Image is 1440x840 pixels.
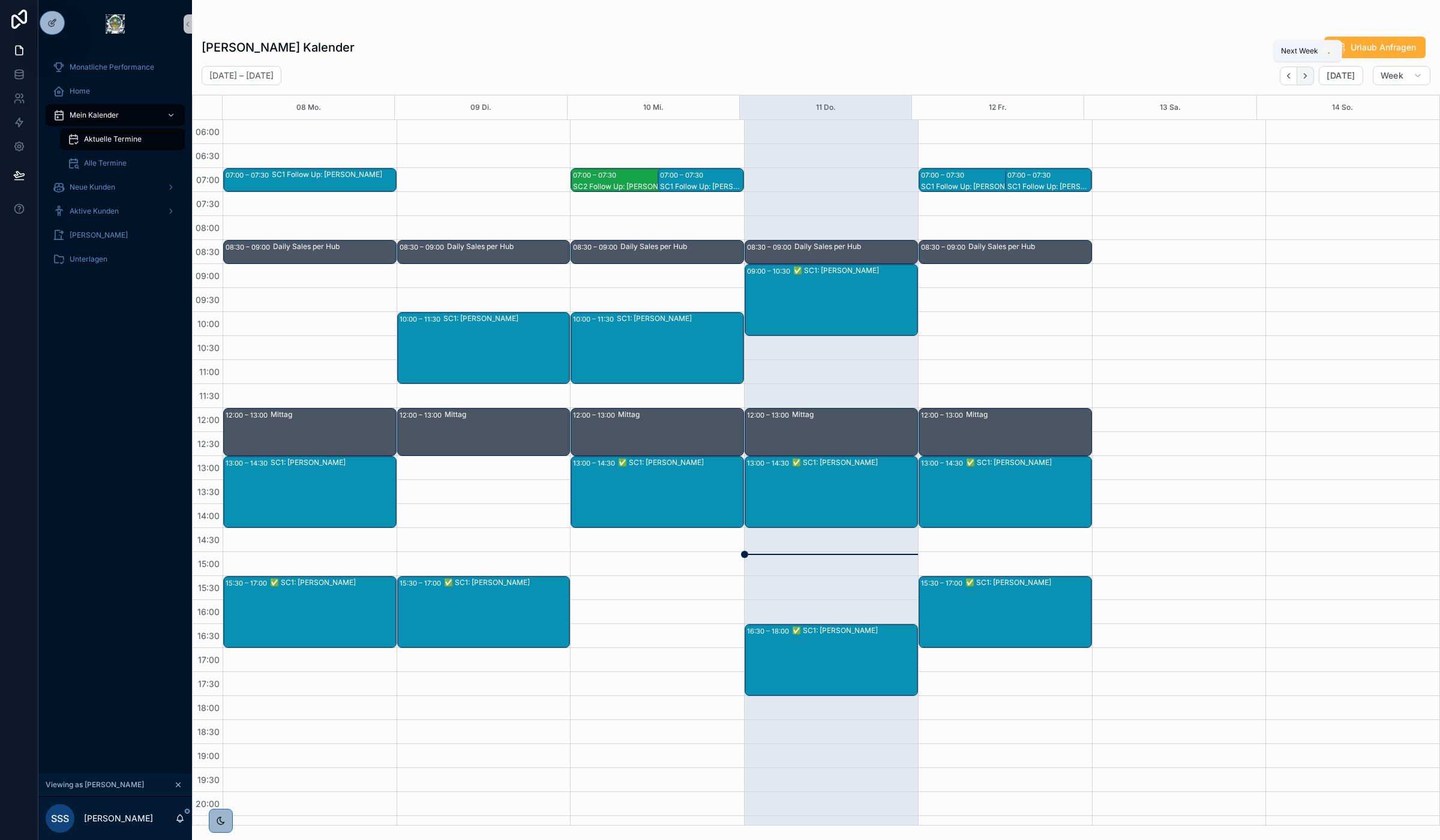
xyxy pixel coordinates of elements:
[919,409,1091,455] div: 12:00 – 13:00Mittag
[193,823,223,833] span: 20:30
[226,241,273,253] div: 08:30 – 09:00
[193,247,223,257] span: 08:30
[224,577,396,647] div: 15:30 – 17:00✅ SC1: [PERSON_NAME]
[194,631,223,641] span: 16:30
[1280,67,1297,85] button: Back
[747,265,793,277] div: 09:00 – 10:30
[273,242,395,251] div: Daily Sales per Hub
[443,314,569,323] div: SC1: [PERSON_NAME]
[193,271,223,281] span: 09:00
[919,457,1091,527] div: 13:00 – 14:30✅ SC1: [PERSON_NAME]
[573,313,617,325] div: 10:00 – 11:30
[193,127,223,137] span: 06:00
[745,457,917,527] div: 13:00 – 14:30✅ SC1: [PERSON_NAME]
[571,241,743,263] div: 08:30 – 09:00Daily Sales per Hub
[989,95,1007,119] button: 12 Fr.
[400,313,443,325] div: 10:00 – 11:30
[195,583,223,593] span: 15:30
[226,457,271,469] div: 13:00 – 14:30
[921,457,966,469] div: 13:00 – 14:30
[816,95,836,119] button: 11 Do.
[745,409,917,455] div: 12:00 – 13:00Mittag
[1006,169,1091,191] div: 07:00 – 07:30SC1 Follow Up: [PERSON_NAME]
[747,241,794,253] div: 08:30 – 09:00
[193,295,223,305] span: 09:30
[571,169,717,191] div: 07:00 – 07:30SC2 Follow Up: [PERSON_NAME]
[571,313,743,383] div: 10:00 – 11:30SC1: [PERSON_NAME]
[400,409,445,421] div: 12:00 – 13:00
[1007,182,1090,191] div: SC1 Follow Up: [PERSON_NAME]
[194,463,223,473] span: 13:00
[965,578,1091,587] div: ✅ SC1: [PERSON_NAME]
[60,152,185,174] a: Alle Termine
[70,182,115,192] span: Neue Kunden
[745,625,917,695] div: 16:30 – 18:00✅ SC1: [PERSON_NAME]
[398,577,570,647] div: 15:30 – 17:00✅ SC1: [PERSON_NAME]
[921,577,965,589] div: 15:30 – 17:00
[470,95,491,119] div: 09 Di.
[194,415,223,425] span: 12:00
[46,56,185,78] a: Monatliche Performance
[793,266,917,275] div: ✅ SC1: [PERSON_NAME]
[660,169,706,181] div: 07:00 – 07:30
[194,535,223,545] span: 14:30
[794,242,917,251] div: Daily Sales per Hub
[271,410,395,419] div: Mittag
[70,206,119,216] span: Aktive Kunden
[193,223,223,233] span: 08:00
[792,458,917,467] div: ✅ SC1: [PERSON_NAME]
[194,703,223,713] span: 18:00
[792,410,917,419] div: Mittag
[919,241,1091,263] div: 08:30 – 09:00Daily Sales per Hub
[1332,95,1353,119] button: 14 So.
[224,241,396,263] div: 08:30 – 09:00Daily Sales per Hub
[224,409,396,455] div: 12:00 – 13:00Mittag
[921,169,967,181] div: 07:00 – 07:30
[51,811,69,826] span: SSS
[620,242,743,251] div: Daily Sales per Hub
[660,182,743,191] div: SC1 Follow Up: [PERSON_NAME]
[70,86,90,96] span: Home
[447,242,569,251] div: Daily Sales per Hub
[617,314,743,323] div: SC1: [PERSON_NAME]
[194,343,223,353] span: 10:30
[573,241,620,253] div: 08:30 – 09:00
[195,559,223,569] span: 15:00
[643,95,664,119] button: 10 Mi.
[1351,41,1416,53] span: Urlaub Anfragen
[194,751,223,761] span: 19:00
[270,578,395,587] div: ✅ SC1: [PERSON_NAME]
[70,230,128,240] span: [PERSON_NAME]
[194,319,223,329] span: 10:00
[194,487,223,497] span: 13:30
[194,727,223,737] span: 18:30
[194,511,223,521] span: 14:00
[747,409,792,421] div: 12:00 – 13:00
[444,578,569,587] div: ✅ SC1: [PERSON_NAME]
[1373,66,1430,85] button: Week
[194,607,223,617] span: 16:00
[84,134,142,144] span: Aktuelle Termine
[195,655,223,665] span: 17:00
[46,104,185,126] a: Mein Kalender
[966,458,1091,467] div: ✅ SC1: [PERSON_NAME]
[573,409,618,421] div: 12:00 – 13:00
[46,224,185,246] a: [PERSON_NAME]
[84,158,127,168] span: Alle Termine
[919,577,1091,647] div: 15:30 – 17:00✅ SC1: [PERSON_NAME]
[202,39,355,56] h1: [PERSON_NAME] Kalender
[60,128,185,150] a: Aktuelle Termine
[1324,46,1334,56] span: .
[226,409,271,421] div: 12:00 – 13:00
[46,200,185,222] a: Aktive Kunden
[1327,70,1355,81] span: [DATE]
[196,391,223,401] span: 11:30
[193,199,223,209] span: 07:30
[46,780,144,790] span: Viewing as [PERSON_NAME]
[919,169,1065,191] div: 07:00 – 07:30SC1 Follow Up: [PERSON_NAME]
[1281,46,1318,56] span: Next Week
[224,169,396,191] div: 07:00 – 07:30SC1 Follow Up: [PERSON_NAME]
